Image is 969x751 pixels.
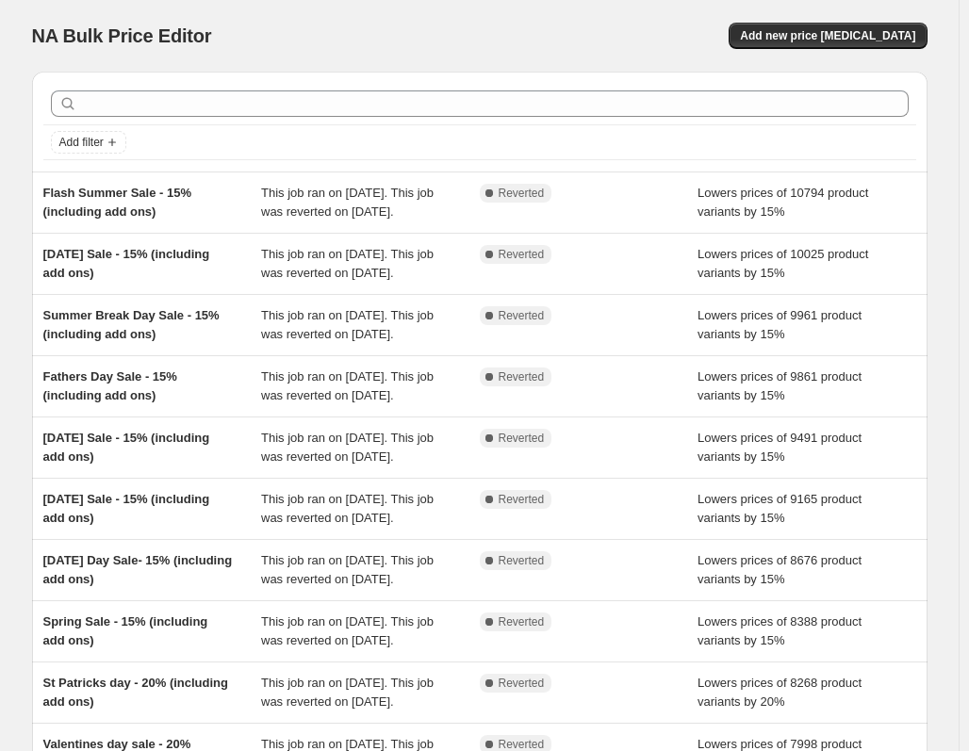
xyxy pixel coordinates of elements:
span: This job ran on [DATE]. This job was reverted on [DATE]. [261,186,434,219]
span: Reverted [499,676,545,691]
button: Add filter [51,131,126,154]
button: Add new price [MEDICAL_DATA] [729,23,927,49]
span: St Patricks day - 20% (including add ons) [43,676,229,709]
span: This job ran on [DATE]. This job was reverted on [DATE]. [261,614,434,647]
span: Reverted [499,186,545,201]
span: Lowers prices of 10794 product variants by 15% [698,186,868,219]
span: This job ran on [DATE]. This job was reverted on [DATE]. [261,553,434,586]
span: Lowers prices of 8268 product variants by 20% [698,676,862,709]
span: [DATE] Sale - 15% (including add ons) [43,247,210,280]
span: This job ran on [DATE]. This job was reverted on [DATE]. [261,492,434,525]
span: Reverted [499,492,545,507]
span: Lowers prices of 9961 product variants by 15% [698,308,862,341]
span: This job ran on [DATE]. This job was reverted on [DATE]. [261,431,434,464]
span: This job ran on [DATE]. This job was reverted on [DATE]. [261,676,434,709]
span: Flash Summer Sale - 15% (including add ons) [43,186,192,219]
span: [DATE] Sale - 15% (including add ons) [43,431,210,464]
span: This job ran on [DATE]. This job was reverted on [DATE]. [261,369,434,402]
span: Spring Sale - 15% (including add ons) [43,614,208,647]
span: Add filter [59,135,104,150]
span: This job ran on [DATE]. This job was reverted on [DATE]. [261,247,434,280]
span: Lowers prices of 10025 product variants by 15% [698,247,868,280]
span: Add new price [MEDICAL_DATA] [740,28,915,43]
span: Fathers Day Sale - 15% (including add ons) [43,369,177,402]
span: This job ran on [DATE]. This job was reverted on [DATE]. [261,308,434,341]
span: Reverted [499,431,545,446]
span: Reverted [499,614,545,629]
span: Lowers prices of 9861 product variants by 15% [698,369,862,402]
span: [DATE] Day Sale- 15% (including add ons) [43,553,233,586]
span: Lowers prices of 8388 product variants by 15% [698,614,862,647]
span: Reverted [499,369,545,384]
span: Lowers prices of 9165 product variants by 15% [698,492,862,525]
span: Summer Break Day Sale - 15% (including add ons) [43,308,220,341]
span: Lowers prices of 9491 product variants by 15% [698,431,862,464]
span: Reverted [499,553,545,568]
span: [DATE] Sale - 15% (including add ons) [43,492,210,525]
span: Lowers prices of 8676 product variants by 15% [698,553,862,586]
span: Reverted [499,247,545,262]
span: NA Bulk Price Editor [32,25,212,46]
span: Reverted [499,308,545,323]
